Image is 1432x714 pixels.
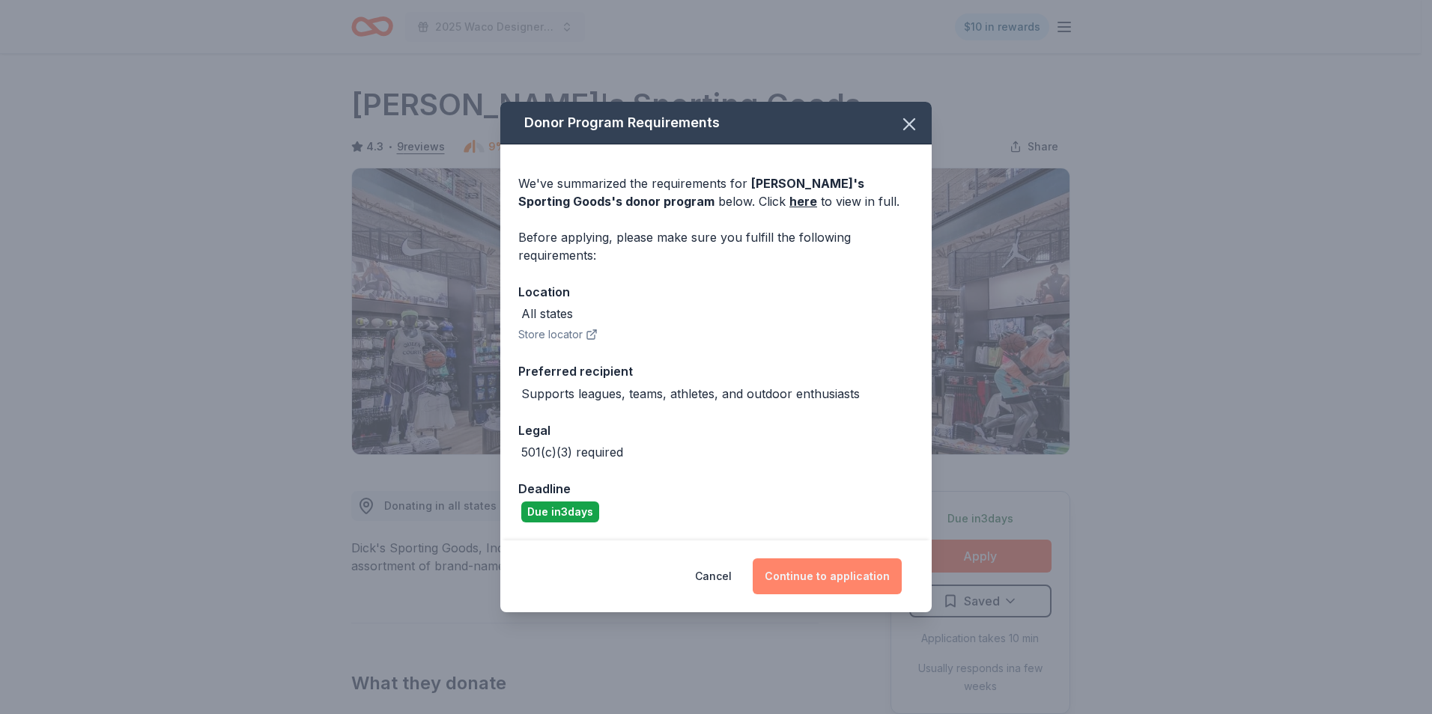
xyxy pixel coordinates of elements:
div: Location [518,282,914,302]
div: We've summarized the requirements for below. Click to view in full. [518,174,914,210]
button: Continue to application [753,558,902,594]
a: here [789,192,817,210]
div: Donor Program Requirements [500,102,932,144]
div: 501(c)(3) required [521,443,623,461]
div: Legal [518,421,914,440]
button: Store locator [518,326,598,344]
div: All states [521,305,573,323]
button: Cancel [695,558,732,594]
div: Supports leagues, teams, athletes, and outdoor enthusiasts [521,385,860,403]
div: Preferred recipient [518,361,914,381]
div: Deadline [518,479,914,498]
div: Due in 3 days [521,501,599,522]
div: Before applying, please make sure you fulfill the following requirements: [518,228,914,264]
